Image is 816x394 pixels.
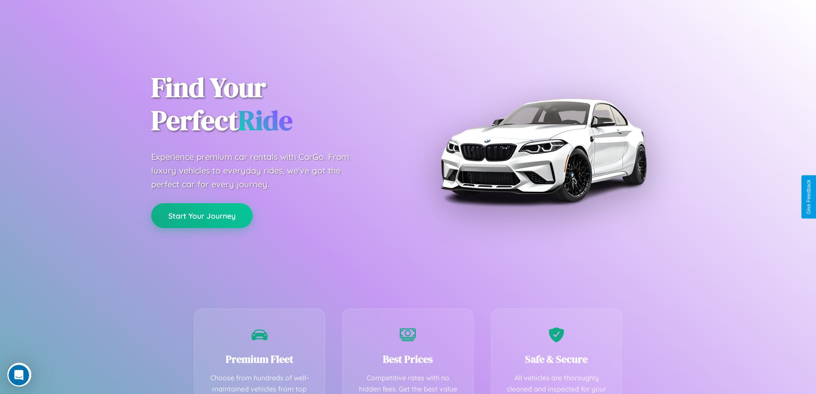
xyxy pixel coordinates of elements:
h1: Find Your Perfect [151,71,395,137]
span: Ride [238,102,293,139]
div: Give Feedback [806,180,812,214]
h3: Safe & Secure [504,352,609,366]
p: Experience premium car rentals with CarGo. From luxury vehicles to everyday rides, we've got the ... [151,150,365,191]
h3: Premium Fleet [207,352,312,366]
h3: Best Prices [356,352,460,366]
button: Start Your Journey [151,203,253,228]
iframe: Intercom live chat discovery launcher [7,363,31,387]
div: Open Intercom Messenger [3,3,159,27]
img: Premium BMW car rental vehicle [436,43,650,257]
iframe: Intercom live chat [9,365,29,385]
